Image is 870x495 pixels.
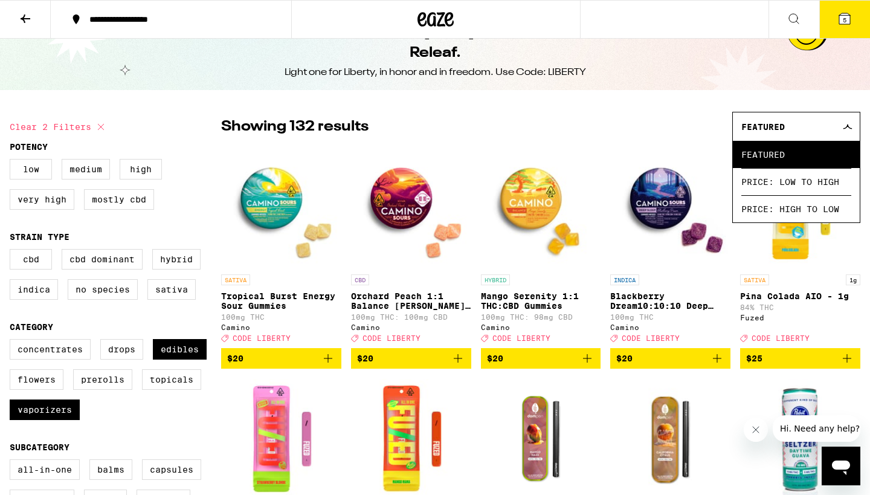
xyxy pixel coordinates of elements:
button: Add to bag [221,348,341,369]
img: Camino - Mango Serenity 1:1 THC:CBD Gummies [481,147,601,268]
a: Open page for Pina Colada AIO - 1g from Fuzed [740,147,860,348]
label: CBD Dominant [62,249,143,270]
p: SATIVA [740,274,769,285]
span: Price: Low to High [741,168,851,195]
p: 100mg THC [610,313,730,321]
span: CODE LIBERTY [492,334,550,342]
iframe: Button to launch messaging window [822,447,860,485]
div: Camino [481,323,601,331]
label: All-In-One [10,459,80,480]
legend: Potency [10,142,48,152]
span: $20 [357,354,373,363]
p: SATIVA [221,274,250,285]
label: Topicals [142,369,201,390]
div: Camino [610,323,730,331]
a: Open page for Orchard Peach 1:1 Balance Sours Gummies from Camino [351,147,471,348]
h1: 30% Off - Take a Moment [DATE] - Remember, Reflect, Releaf. [215,22,655,63]
legend: Subcategory [10,442,69,452]
a: Open page for Tropical Burst Energy Sour Gummies from Camino [221,147,341,348]
label: Concentrates [10,339,91,360]
span: CODE LIBERTY [622,334,680,342]
label: Hybrid [152,249,201,270]
button: Add to bag [740,348,860,369]
p: Showing 132 results [221,117,369,137]
p: HYBRID [481,274,510,285]
p: CBD [351,274,369,285]
label: CBD [10,249,52,270]
label: Indica [10,279,58,300]
span: $25 [746,354,762,363]
label: Capsules [142,459,201,480]
p: 100mg THC [221,313,341,321]
label: Drops [100,339,143,360]
span: Featured [741,141,851,168]
a: Open page for Blackberry Dream10:10:10 Deep Sleep Gummies from Camino [610,147,730,348]
div: Light one for Liberty, in honor and in freedom. Use Code: LIBERTY [285,66,586,79]
p: INDICA [610,274,639,285]
p: Tropical Burst Energy Sour Gummies [221,291,341,311]
p: Mango Serenity 1:1 THC:CBD Gummies [481,291,601,311]
span: 5 [843,16,846,24]
label: Sativa [147,279,196,300]
label: No Species [68,279,138,300]
p: Blackberry Dream10:10:10 Deep Sleep Gummies [610,291,730,311]
span: CODE LIBERTY [362,334,420,342]
div: Fuzed [740,314,860,322]
span: CODE LIBERTY [752,334,810,342]
label: Low [10,159,52,180]
label: Prerolls [73,369,132,390]
label: Very High [10,189,74,210]
a: Open page for Mango Serenity 1:1 THC:CBD Gummies from Camino [481,147,601,348]
button: Add to bag [481,348,601,369]
img: Camino - Orchard Peach 1:1 Balance Sours Gummies [351,147,471,268]
div: Camino [351,323,471,331]
p: Pina Colada AIO - 1g [740,291,860,301]
button: Clear 2 filters [10,112,108,142]
div: Camino [221,323,341,331]
p: 1g [846,274,860,285]
span: $20 [487,354,503,363]
span: Featured [741,122,785,132]
span: Price: High to Low [741,195,851,222]
iframe: Message from company [773,415,860,442]
img: Camino - Blackberry Dream10:10:10 Deep Sleep Gummies [610,147,730,268]
legend: Category [10,322,53,332]
p: 100mg THC: 100mg CBD [351,313,471,321]
p: Orchard Peach 1:1 Balance [PERSON_NAME] Gummies [351,291,471,311]
button: Add to bag [610,348,730,369]
label: Balms [89,459,132,480]
label: Flowers [10,369,63,390]
iframe: Close message [744,418,768,442]
label: Vaporizers [10,400,80,420]
p: 100mg THC: 98mg CBD [481,313,601,321]
span: $20 [227,354,243,363]
legend: Strain Type [10,232,69,242]
label: Edibles [153,339,207,360]
button: 5 [819,1,870,38]
label: Medium [62,159,110,180]
button: Add to bag [351,348,471,369]
label: Mostly CBD [84,189,154,210]
label: High [120,159,162,180]
span: $20 [616,354,633,363]
span: CODE LIBERTY [233,334,291,342]
img: Camino - Tropical Burst Energy Sour Gummies [221,147,341,268]
p: 84% THC [740,303,860,311]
